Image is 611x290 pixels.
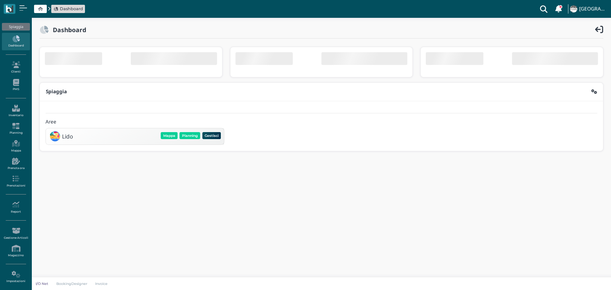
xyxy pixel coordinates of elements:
[2,155,30,173] a: Prenota ora
[60,6,83,12] span: Dashboard
[570,5,577,12] img: ...
[2,138,30,155] a: Mappa
[161,132,178,139] button: Mappa
[62,133,73,139] h3: Lido
[46,88,67,95] b: Spiaggia
[2,102,30,120] a: Inventario
[2,59,30,76] a: Clienti
[179,132,200,139] button: Planning
[2,120,30,138] a: Planning
[569,1,607,17] a: ... [GEOGRAPHIC_DATA]
[6,5,13,13] img: logo
[2,33,30,50] a: Dashboard
[2,76,30,94] a: PMS
[566,270,606,285] iframe: Help widget launcher
[202,132,221,139] button: Gestisci
[49,26,86,33] h2: Dashboard
[579,6,607,12] h4: [GEOGRAPHIC_DATA]
[2,23,30,31] div: Spiaggia
[53,6,83,12] a: Dashboard
[46,119,56,125] h4: Aree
